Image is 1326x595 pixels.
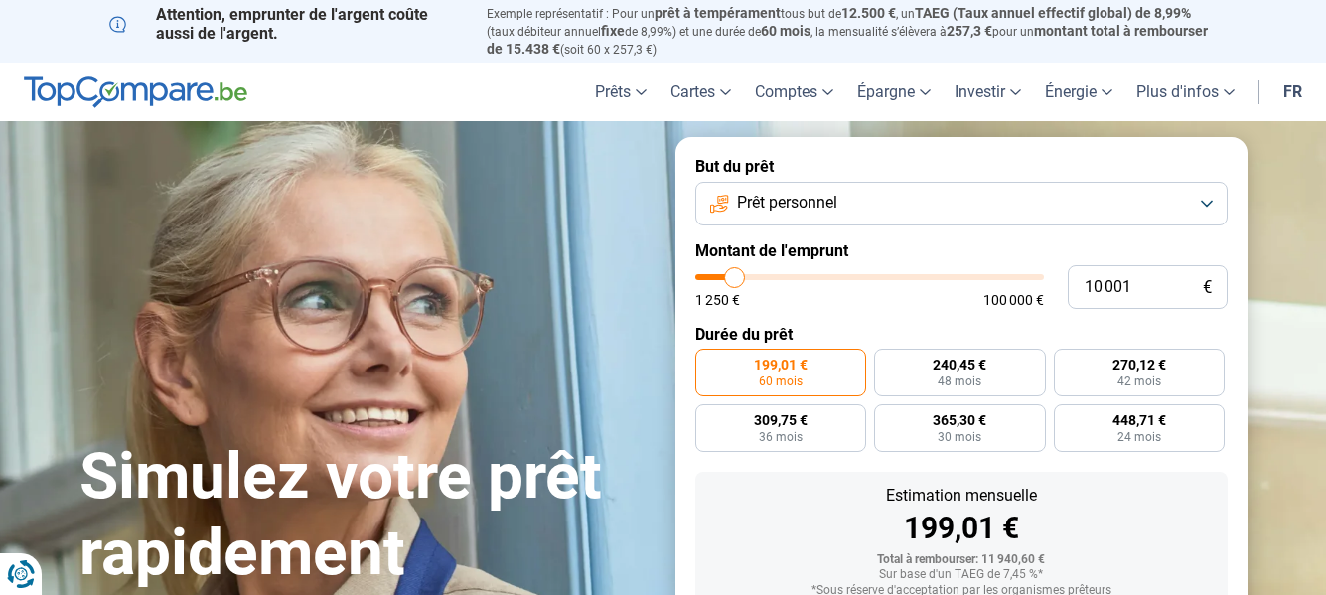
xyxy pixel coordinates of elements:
span: prêt à tempérament [655,5,781,21]
a: fr [1271,63,1314,121]
span: 60 mois [761,23,810,39]
span: 365,30 € [933,413,986,427]
a: Épargne [845,63,943,121]
span: 12.500 € [841,5,896,21]
a: Prêts [583,63,659,121]
span: TAEG (Taux annuel effectif global) de 8,99% [915,5,1191,21]
span: 257,3 € [947,23,992,39]
span: € [1203,279,1212,296]
span: 270,12 € [1112,358,1166,372]
p: Attention, emprunter de l'argent coûte aussi de l'argent. [109,5,463,43]
span: 24 mois [1117,431,1161,443]
span: 240,45 € [933,358,986,372]
span: Prêt personnel [737,192,837,214]
span: 48 mois [938,375,981,387]
span: fixe [601,23,625,39]
label: Montant de l'emprunt [695,241,1228,260]
span: 30 mois [938,431,981,443]
span: 448,71 € [1112,413,1166,427]
span: 42 mois [1117,375,1161,387]
div: Estimation mensuelle [711,488,1212,504]
p: Exemple représentatif : Pour un tous but de , un (taux débiteur annuel de 8,99%) et une durée de ... [487,5,1218,58]
a: Comptes [743,63,845,121]
span: 100 000 € [983,293,1044,307]
button: Prêt personnel [695,182,1228,225]
h1: Simulez votre prêt rapidement [79,439,652,592]
span: 199,01 € [754,358,808,372]
div: Sur base d'un TAEG de 7,45 %* [711,568,1212,582]
span: 60 mois [759,375,803,387]
a: Investir [943,63,1033,121]
span: 1 250 € [695,293,740,307]
a: Cartes [659,63,743,121]
div: 199,01 € [711,514,1212,543]
span: 36 mois [759,431,803,443]
label: But du prêt [695,157,1228,176]
span: montant total à rembourser de 15.438 € [487,23,1208,57]
img: TopCompare [24,76,247,108]
label: Durée du prêt [695,325,1228,344]
div: Total à rembourser: 11 940,60 € [711,553,1212,567]
span: 309,75 € [754,413,808,427]
a: Plus d'infos [1124,63,1247,121]
a: Énergie [1033,63,1124,121]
